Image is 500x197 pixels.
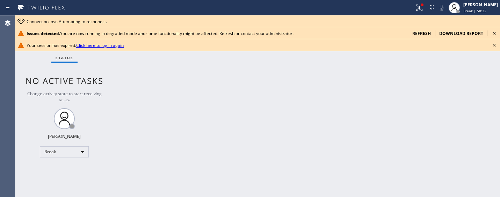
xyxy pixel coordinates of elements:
span: download report [439,30,483,36]
div: [PERSON_NAME] [48,133,81,139]
a: Click here to log in again [76,42,124,48]
button: Mute [437,3,447,13]
span: Break | 58:32 [463,8,486,13]
div: You are now running in degraded mode and some functionality might be affected. Refresh or contact... [27,30,407,36]
div: Break [40,146,89,157]
span: Status [56,55,73,60]
span: Connection lost. Attempting to reconnect. [27,19,107,24]
span: refresh [412,30,431,36]
span: Your session has expired. [27,42,124,48]
span: Change activity state to start receiving tasks. [27,91,102,103]
span: No active tasks [26,75,103,86]
b: Issues detected. [27,30,60,36]
div: [PERSON_NAME] [463,2,498,8]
